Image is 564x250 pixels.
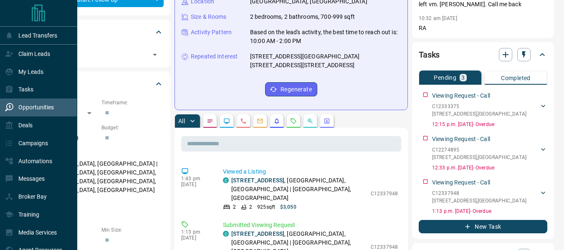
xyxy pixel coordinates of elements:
[324,118,330,124] svg: Agent Actions
[223,177,229,183] div: condos.ca
[250,28,401,45] p: Based on the lead's activity, the best time to reach out is: 10:00 AM - 2:00 PM
[35,157,164,197] p: [GEOGRAPHIC_DATA], [GEOGRAPHIC_DATA] | [GEOGRAPHIC_DATA], [GEOGRAPHIC_DATA], [GEOGRAPHIC_DATA], [...
[249,203,252,211] p: 2
[501,75,531,81] p: Completed
[101,99,164,106] p: Timeframe:
[257,118,263,124] svg: Emails
[191,52,238,61] p: Repeated Interest
[35,22,164,42] div: Tags
[371,190,398,197] p: C12337948
[250,13,355,21] p: 2 bedrooms, 2 bathrooms, 700-999 sqft
[101,226,164,234] p: Min Size:
[280,203,296,211] p: $3,050
[223,167,398,176] p: Viewed a Listing
[223,118,230,124] svg: Lead Browsing Activity
[432,188,547,206] div: C12337948[STREET_ADDRESS],[GEOGRAPHIC_DATA]
[191,13,227,21] p: Size & Rooms
[233,203,236,211] p: 2
[432,135,490,144] p: Viewing Request - Call
[35,74,164,94] div: Criteria
[432,178,490,187] p: Viewing Request - Call
[231,230,284,237] a: [STREET_ADDRESS]
[257,203,275,211] p: 925 sqft
[419,48,440,61] h2: Tasks
[181,182,210,187] p: [DATE]
[419,45,547,65] div: Tasks
[432,121,547,128] p: 12:15 p.m. [DATE] - Overdue
[419,220,547,233] button: New Task
[223,221,398,230] p: Submitted Viewing Request
[432,146,526,154] p: C12274895
[432,101,547,119] div: C12333375[STREET_ADDRESS],[GEOGRAPHIC_DATA]
[432,164,547,172] p: 12:33 p.m. [DATE] - Overdue
[307,118,314,124] svg: Opportunities
[231,176,367,202] p: , [GEOGRAPHIC_DATA], [GEOGRAPHIC_DATA] | [GEOGRAPHIC_DATA], [GEOGRAPHIC_DATA]
[461,75,465,81] p: 3
[290,118,297,124] svg: Requests
[434,75,456,81] p: Pending
[35,149,164,157] p: Areas Searched:
[432,207,547,215] p: 1:13 p.m. [DATE] - Overdue
[432,91,490,100] p: Viewing Request - Call
[181,229,210,235] p: 1:13 pm
[432,197,526,205] p: [STREET_ADDRESS] , [GEOGRAPHIC_DATA]
[419,15,457,21] p: 10:32 am [DATE]
[432,103,526,110] p: C12333375
[265,82,317,96] button: Regenerate
[240,118,247,124] svg: Calls
[181,176,210,182] p: 1:43 pm
[178,118,185,124] p: All
[207,118,213,124] svg: Notes
[432,144,547,163] div: C12274895[STREET_ADDRESS],[GEOGRAPHIC_DATA]
[35,201,164,209] p: Motivation:
[231,177,284,184] a: [STREET_ADDRESS]
[181,235,210,241] p: [DATE]
[432,154,526,161] p: [STREET_ADDRESS] , [GEOGRAPHIC_DATA]
[432,110,526,118] p: [STREET_ADDRESS] , [GEOGRAPHIC_DATA]
[191,28,232,37] p: Activity Pattern
[419,24,547,33] p: RA
[432,189,526,197] p: C12337948
[149,49,161,61] button: Open
[250,52,401,70] p: [STREET_ADDRESS][GEOGRAPHIC_DATA][STREET_ADDRESS][STREET_ADDRESS]
[273,118,280,124] svg: Listing Alerts
[223,231,229,237] div: condos.ca
[101,124,164,131] p: Budget:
